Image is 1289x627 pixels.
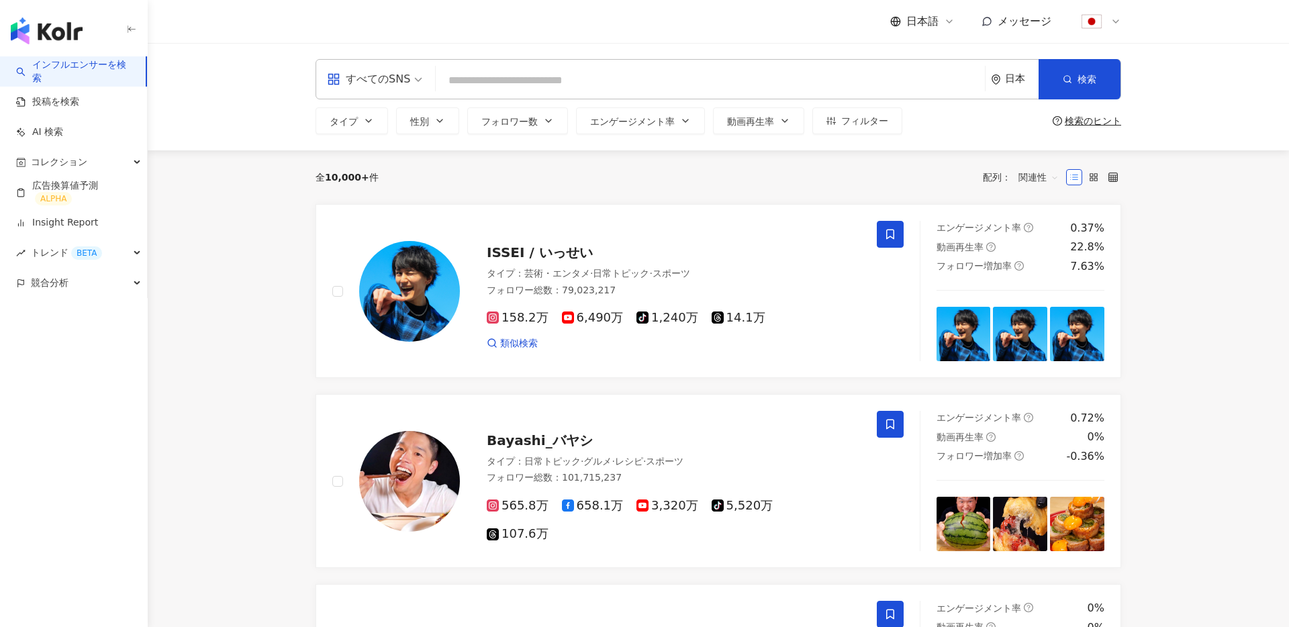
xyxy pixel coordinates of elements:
div: BETA [71,246,102,260]
div: 0% [1088,601,1104,616]
span: トレンド [31,238,102,268]
span: question-circle [1014,451,1024,461]
span: rise [16,248,26,258]
span: 107.6万 [487,527,548,541]
span: · [590,268,593,279]
span: 158.2万 [487,311,548,325]
span: エンゲージメント率 [937,222,1021,233]
span: question-circle [1024,603,1033,612]
span: スポーツ [653,268,690,279]
div: 配列： [983,166,1066,188]
img: logo [11,17,83,44]
span: Bayashi_バヤシ [487,432,593,448]
span: · [612,456,614,467]
span: グルメ [583,456,612,467]
span: レシピ [615,456,643,467]
span: 動画再生率 [937,432,984,442]
button: エンゲージメント率 [576,107,705,134]
span: 5,520万 [712,499,773,513]
img: post-image [1050,497,1104,551]
span: environment [991,75,1001,85]
a: AI 検索 [16,126,63,139]
span: 565.8万 [487,499,548,513]
span: · [649,268,652,279]
a: KOL AvatarISSEI / いっせいタイプ：芸術・エンタメ·日常トピック·スポーツフォロワー総数：79,023,217158.2万6,490万1,240万14.1万類似検索エンゲージメン... [316,204,1121,378]
button: タイプ [316,107,388,134]
span: フィルター [841,115,888,126]
span: question-circle [986,432,996,442]
img: post-image [993,497,1047,551]
a: 広告換算値予測ALPHA [16,179,136,206]
a: 類似検索 [487,337,538,350]
div: すべてのSNS [327,68,410,90]
span: エンゲージメント率 [937,412,1021,423]
button: フォロワー数 [467,107,568,134]
span: 日常トピック [524,456,581,467]
span: スポーツ [646,456,683,467]
span: question-circle [1024,413,1033,422]
img: post-image [937,307,991,361]
span: フォロワー増加率 [937,260,1012,271]
span: 1,240万 [636,311,698,325]
div: 0.37% [1070,221,1104,236]
span: 動画再生率 [727,116,774,127]
span: 競合分析 [31,268,68,298]
button: 性別 [396,107,459,134]
span: 658.1万 [562,499,624,513]
span: フォロワー数 [481,116,538,127]
div: 0.72% [1070,411,1104,426]
span: 動画再生率 [937,242,984,252]
span: appstore [327,73,340,86]
span: question-circle [986,242,996,252]
div: フォロワー総数 ： 79,023,217 [487,284,861,297]
span: 3,320万 [636,499,698,513]
a: KOL AvatarBayashi_バヤシタイプ：日常トピック·グルメ·レシピ·スポーツフォロワー総数：101,715,237565.8万658.1万3,320万5,520万107.6万エンゲー... [316,394,1121,568]
button: フィルター [812,107,902,134]
span: タイプ [330,116,358,127]
button: 検索 [1039,59,1120,99]
img: post-image [1050,307,1104,361]
div: タイプ ： [487,455,861,469]
a: Insight Report [16,216,98,230]
button: 動画再生率 [713,107,804,134]
span: フォロワー増加率 [937,450,1012,461]
span: エンゲージメント率 [590,116,675,127]
span: question-circle [1014,261,1024,271]
span: · [643,456,646,467]
img: post-image [937,497,991,551]
div: -0.36% [1066,449,1104,464]
span: 類似検索 [500,337,538,350]
span: 日本語 [906,14,939,29]
span: エンゲージメント率 [937,603,1021,614]
div: 全 件 [316,172,379,183]
span: 関連性 [1018,166,1059,188]
a: 投稿を検索 [16,95,79,109]
span: 10,000+ [325,172,369,183]
div: フォロワー総数 ： 101,715,237 [487,471,861,485]
span: 検索 [1078,74,1096,85]
span: 14.1万 [712,311,765,325]
span: · [581,456,583,467]
span: メッセージ [998,15,1051,28]
span: コレクション [31,147,87,177]
span: 日常トピック [593,268,649,279]
span: 性別 [410,116,429,127]
div: 7.63% [1070,259,1104,274]
img: flag-Japan-800x800.png [1079,9,1104,34]
span: question-circle [1053,116,1062,126]
span: 芸術・エンタメ [524,268,590,279]
div: 検索のヒント [1065,115,1121,126]
div: 0% [1088,430,1104,444]
div: タイプ ： [487,267,861,281]
img: KOL Avatar [359,241,460,342]
img: KOL Avatar [359,431,460,532]
div: 22.8% [1070,240,1104,254]
div: 日本 [1005,73,1039,85]
span: ISSEI / いっせい [487,244,593,260]
span: 6,490万 [562,311,624,325]
span: question-circle [1024,223,1033,232]
img: post-image [993,307,1047,361]
a: searchインフルエンサーを検索 [16,58,135,85]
